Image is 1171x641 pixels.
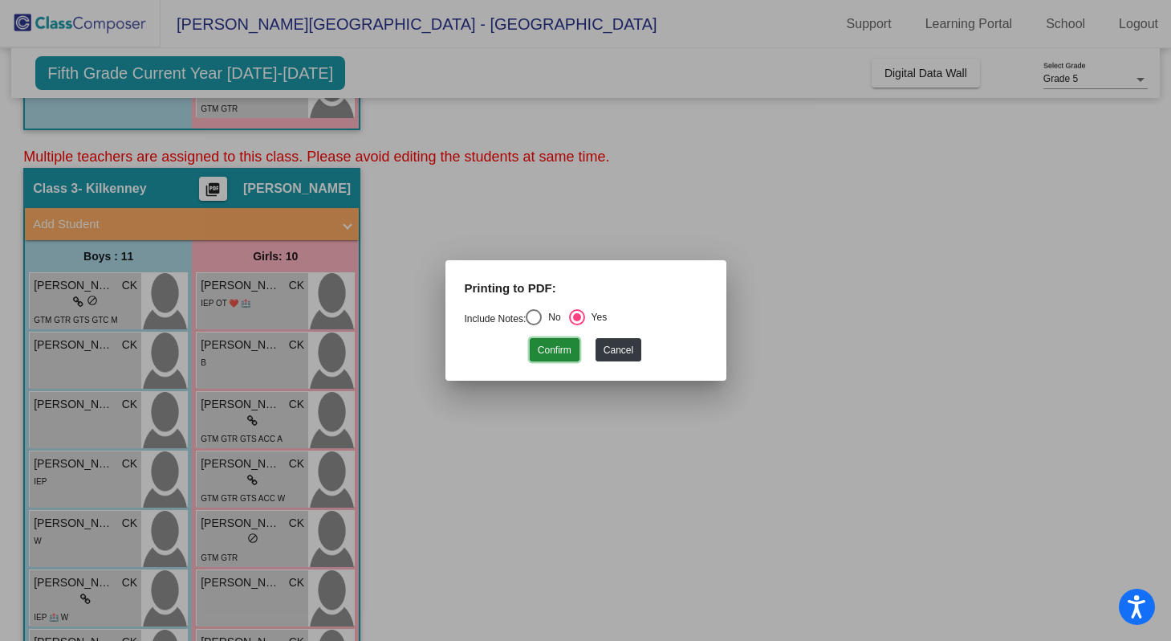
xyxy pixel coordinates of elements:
[465,313,608,325] mat-radio-group: Select an option
[596,338,641,361] button: Cancel
[465,280,556,298] label: Printing to PDF:
[585,310,608,325] div: Yes
[530,338,579,361] button: Confirm
[465,313,527,325] a: Include Notes:
[542,310,560,325] div: No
